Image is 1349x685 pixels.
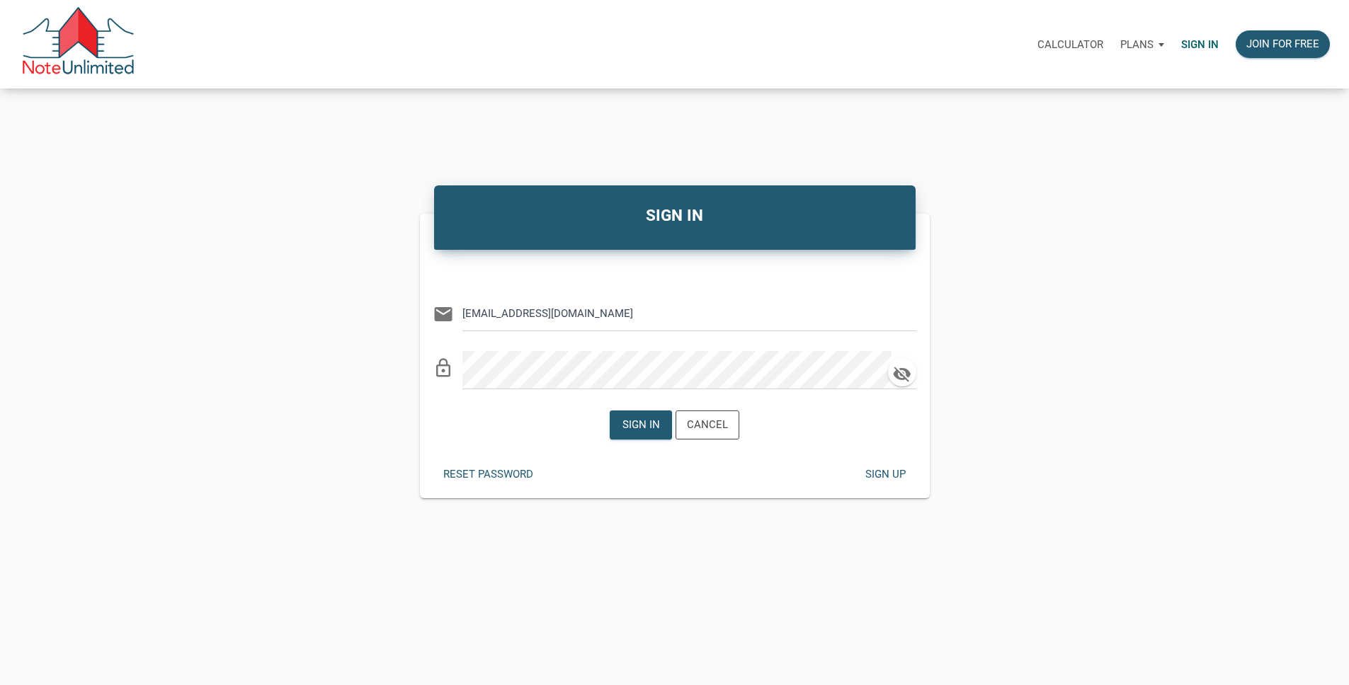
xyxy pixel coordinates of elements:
p: Sign in [1181,38,1219,51]
div: Cancel [687,417,728,433]
i: email [433,304,454,325]
button: Cancel [676,410,739,439]
button: Reset password [433,461,544,488]
div: Sign up [865,466,905,483]
a: Join for free [1227,22,1338,67]
button: Plans [1112,23,1173,66]
div: Join for free [1246,36,1319,52]
p: Calculator [1037,38,1103,51]
button: Join for free [1236,30,1330,58]
img: NoteUnlimited [21,7,135,81]
div: Reset password [443,466,533,483]
p: Plans [1120,38,1154,51]
i: lock_outline [433,357,454,379]
h4: SIGN IN [445,204,905,228]
button: Sign in [610,410,672,439]
input: Email [462,297,895,329]
button: Sign up [854,461,916,488]
a: Calculator [1029,22,1112,67]
div: Sign in [622,417,660,433]
a: Sign in [1173,22,1227,67]
a: Plans [1112,22,1173,67]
